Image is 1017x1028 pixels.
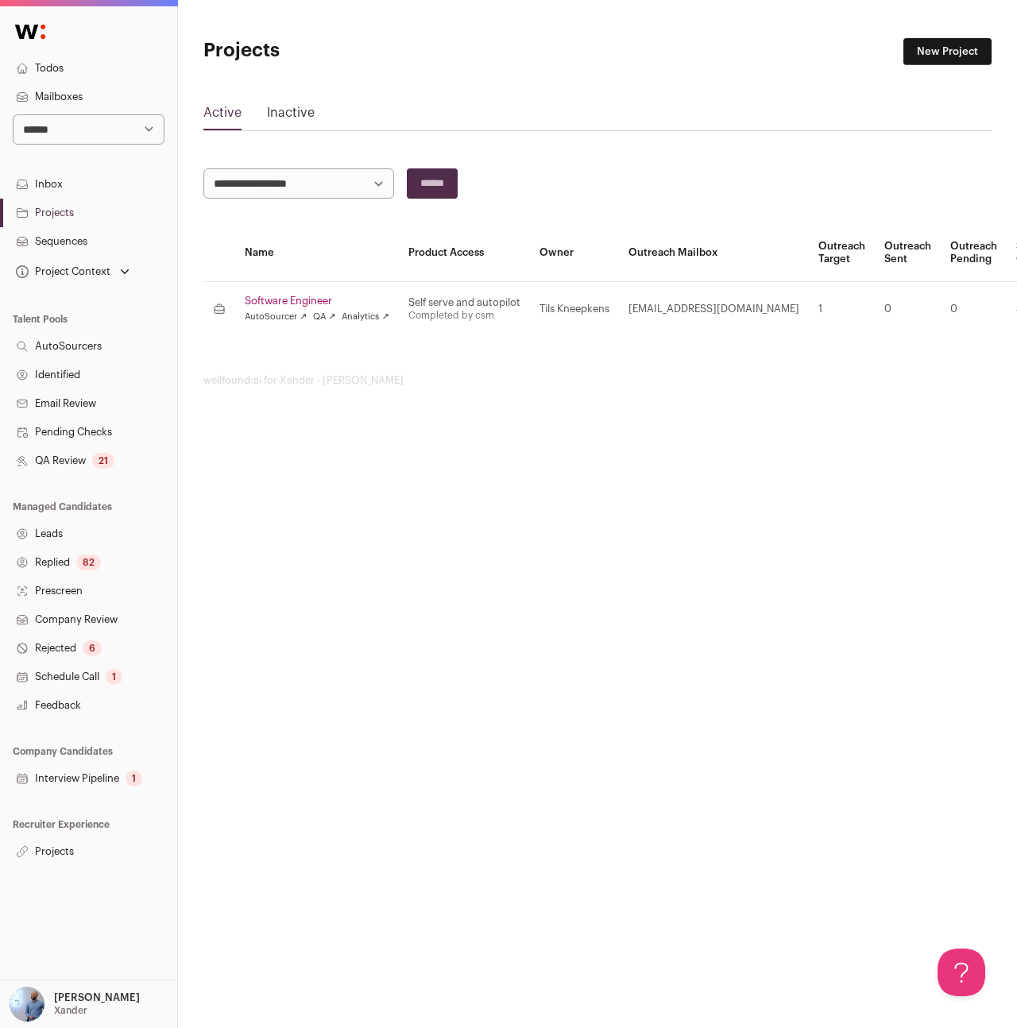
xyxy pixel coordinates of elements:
div: 1 [106,669,122,685]
td: Tils Kneepkens [530,282,619,337]
a: Analytics ↗ [342,311,389,323]
button: Open dropdown [6,987,143,1022]
th: Product Access [399,224,530,282]
img: Wellfound [6,16,54,48]
iframe: Help Scout Beacon - Open [938,949,985,996]
div: 1 [126,771,142,786]
footer: wellfound:ai for Xander - [PERSON_NAME] [203,374,992,387]
div: 6 [83,640,102,656]
td: 0 [941,282,1007,337]
a: New Project [903,38,992,65]
p: [PERSON_NAME] [54,991,140,1004]
div: Project Context [13,265,110,278]
th: Outreach Pending [941,224,1007,282]
td: 0 [875,282,941,337]
div: 82 [76,555,101,570]
a: Completed by csm [408,311,494,320]
img: 97332-medium_jpg [10,987,44,1022]
td: [EMAIL_ADDRESS][DOMAIN_NAME] [619,282,809,337]
td: 1 [809,282,875,337]
button: Open dropdown [13,261,133,283]
p: Xander [54,1004,87,1017]
th: Outreach Sent [875,224,941,282]
a: QA ↗ [313,311,335,323]
th: Name [235,224,399,282]
a: Active [203,103,242,129]
th: Owner [530,224,619,282]
a: Software Engineer [245,295,389,307]
h1: Projects [203,38,466,64]
a: Inactive [267,103,315,129]
th: Outreach Target [809,224,875,282]
th: Outreach Mailbox [619,224,809,282]
a: AutoSourcer ↗ [245,311,307,323]
div: 21 [92,453,114,469]
div: Self serve and autopilot [408,296,520,309]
